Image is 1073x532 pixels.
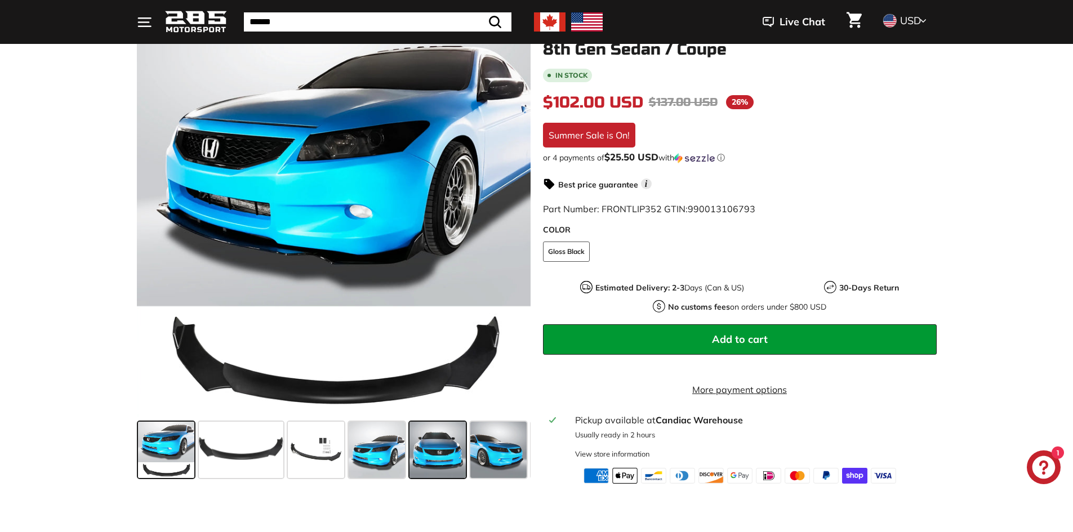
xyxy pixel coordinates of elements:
[840,3,869,41] a: Cart
[543,93,643,112] span: $102.00 USD
[756,468,781,484] img: ideal
[575,430,929,440] p: Usually ready in 2 hours
[641,468,666,484] img: bancontact
[641,178,652,189] span: i
[688,203,755,214] span: 990013106793
[558,180,638,190] strong: Best price guarantee
[649,95,718,109] span: $137.00 USD
[670,468,695,484] img: diners_club
[674,153,715,163] img: Sezzle
[780,15,825,29] span: Live Chat
[813,468,839,484] img: paypal
[244,12,511,32] input: Search
[785,468,810,484] img: master
[543,224,937,236] label: COLOR
[555,72,587,79] b: In stock
[604,151,658,163] span: $25.50 USD
[575,449,650,459] div: View store information
[871,468,896,484] img: visa
[668,301,826,313] p: on orders under $800 USD
[543,383,937,396] a: More payment options
[727,468,753,484] img: google_pay
[712,333,768,346] span: Add to cart
[543,203,755,214] span: Part Number: FRONTLIP352 GTIN:
[543,324,937,355] button: Add to cart
[842,468,867,484] img: shopify_pay
[698,468,724,484] img: discover
[595,283,684,293] strong: Estimated Delivery: 2-3
[543,152,937,163] div: or 4 payments of with
[748,8,840,36] button: Live Chat
[543,24,937,59] h1: Front Lip Splitter - [DATE]-[DATE] Honda Accord 8th Gen Sedan / Coupe
[612,468,638,484] img: apple_pay
[165,9,227,35] img: Logo_285_Motorsport_areodynamics_components
[1023,450,1064,487] inbox-online-store-chat: Shopify online store chat
[584,468,609,484] img: american_express
[595,282,744,294] p: Days (Can & US)
[900,14,921,27] span: USD
[575,413,929,427] div: Pickup available at
[839,283,899,293] strong: 30-Days Return
[726,95,754,109] span: 26%
[543,123,635,147] div: Summer Sale is On!
[668,302,730,312] strong: No customs fees
[543,152,937,163] div: or 4 payments of$25.50 USDwithSezzle Click to learn more about Sezzle
[656,414,743,426] strong: Candiac Warehouse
